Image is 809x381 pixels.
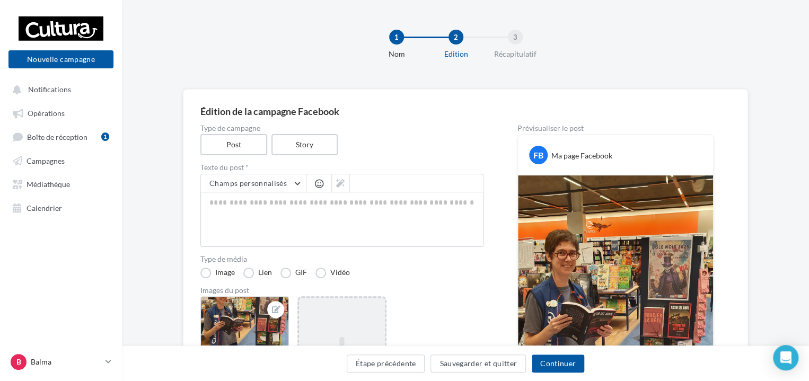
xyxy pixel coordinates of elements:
a: Médiathèque [6,174,116,193]
a: B Balma [8,352,113,372]
span: Calendrier [27,203,62,212]
span: Campagnes [27,156,65,165]
span: Boîte de réception [27,132,87,141]
span: Opérations [28,109,65,118]
div: Ma page Facebook [551,150,612,161]
label: GIF [280,268,307,278]
label: Post [200,134,267,155]
div: Images du post [200,287,483,294]
span: B [16,357,21,367]
label: Story [271,134,338,155]
a: Opérations [6,103,116,122]
div: Récapitulatif [481,49,549,59]
div: Open Intercom Messenger [773,345,798,370]
button: Continuer [532,355,584,373]
div: Édition de la campagne Facebook [200,107,731,116]
div: 1 [389,30,404,45]
div: 3 [508,30,523,45]
label: Vidéo [315,268,350,278]
a: Calendrier [6,198,116,217]
label: Texte du post * [200,164,483,171]
p: Balma [31,357,101,367]
div: FB [529,146,548,164]
button: Champs personnalisés [201,174,306,192]
label: Type de campagne [200,125,483,132]
span: Médiathèque [27,180,70,189]
span: Champs personnalisés [209,179,287,188]
div: 1 [101,132,109,141]
label: Type de média [200,255,483,263]
button: Nouvelle campagne [8,50,113,68]
span: Notifications [28,85,71,94]
div: Prévisualiser le post [517,125,714,132]
div: 2 [449,30,463,45]
a: Campagnes [6,150,116,170]
button: Sauvegarder et quitter [430,355,526,373]
label: Image [200,268,235,278]
div: Nom [363,49,430,59]
button: Notifications [6,79,111,99]
div: Edition [422,49,490,59]
label: Lien [243,268,272,278]
button: Étape précédente [347,355,425,373]
a: Boîte de réception1 [6,127,116,146]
